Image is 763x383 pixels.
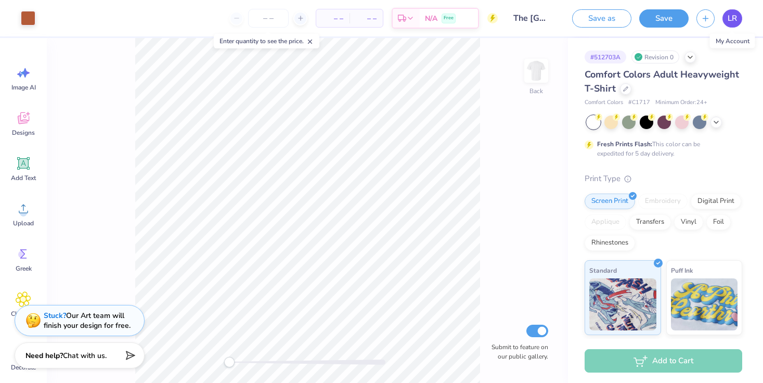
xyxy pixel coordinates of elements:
[629,214,671,230] div: Transfers
[585,173,742,185] div: Print Type
[63,351,107,361] span: Chat with us.
[356,13,377,24] span: – –
[13,219,34,227] span: Upload
[322,13,343,24] span: – –
[16,264,32,273] span: Greek
[11,174,36,182] span: Add Text
[12,129,35,137] span: Designs
[628,98,650,107] span: # C1717
[425,13,437,24] span: N/A
[674,214,703,230] div: Vinyl
[722,9,742,28] a: LR
[214,34,319,48] div: Enter quantity to see the price.
[589,265,617,276] span: Standard
[597,140,652,148] strong: Fresh Prints Flash:
[589,278,656,330] img: Standard
[639,9,689,28] button: Save
[506,8,557,29] input: Untitled Design
[11,363,36,372] span: Decorate
[486,342,548,361] label: Submit to feature on our public gallery.
[671,278,738,330] img: Puff Ink
[585,194,635,209] div: Screen Print
[710,34,755,48] div: My Account
[25,351,63,361] strong: Need help?
[585,50,626,63] div: # 512703A
[6,310,41,326] span: Clipart & logos
[585,98,623,107] span: Comfort Colors
[224,357,235,367] div: Accessibility label
[248,9,289,28] input: – –
[444,15,454,22] span: Free
[597,139,725,158] div: This color can be expedited for 5 day delivery.
[671,265,693,276] span: Puff Ink
[706,214,731,230] div: Foil
[728,12,737,24] span: LR
[585,214,626,230] div: Applique
[44,311,131,330] div: Our Art team will finish your design for free.
[572,9,631,28] button: Save as
[526,60,547,81] img: Back
[638,194,688,209] div: Embroidery
[44,311,66,321] strong: Stuck?
[585,235,635,251] div: Rhinestones
[11,83,36,92] span: Image AI
[691,194,741,209] div: Digital Print
[655,98,707,107] span: Minimum Order: 24 +
[631,50,679,63] div: Revision 0
[529,86,543,96] div: Back
[585,68,739,95] span: Comfort Colors Adult Heavyweight T-Shirt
